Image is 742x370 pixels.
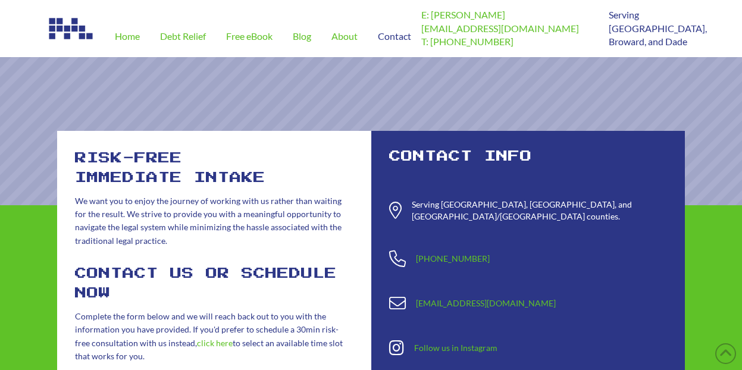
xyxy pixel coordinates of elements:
a: [PHONE_NUMBER] [416,253,490,264]
a: Back to Top [715,343,736,364]
span: We want you to enjoy the journey of working with us rather than waiting for the result. We strive... [75,196,342,246]
a: E: [PERSON_NAME][EMAIL_ADDRESS][DOMAIN_NAME] [421,9,579,33]
a: Free eBook [216,15,283,57]
p: Complete the form below and we will reach back out to you with the information you have provided.... [75,310,353,363]
a: T: [PHONE_NUMBER] [421,36,514,47]
a: Contact [368,15,421,57]
a: Follow us in Instagram [414,343,497,353]
a: About [321,15,368,57]
a: click here [197,338,233,348]
span: About [331,32,358,41]
h2: Contact Us or Schedule Now [75,264,353,304]
span: Home [115,32,140,41]
p: Serving [GEOGRAPHIC_DATA], Broward, and Dade [609,8,694,48]
img: Image [48,15,95,42]
h2: Contact Info [389,149,668,165]
a: Blog [283,15,321,57]
span: Contact [378,32,411,41]
span: Free eBook [226,32,273,41]
span: Debt Relief [160,32,206,41]
div: Serving [GEOGRAPHIC_DATA], [GEOGRAPHIC_DATA], and [GEOGRAPHIC_DATA]/[GEOGRAPHIC_DATA] counties. [412,199,667,222]
a: Debt Relief [150,15,216,57]
a: [EMAIL_ADDRESS][DOMAIN_NAME] [416,298,556,308]
a: Home [105,15,150,57]
span: Blog [293,32,311,41]
h2: risk-free immediate intake [75,149,353,189]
